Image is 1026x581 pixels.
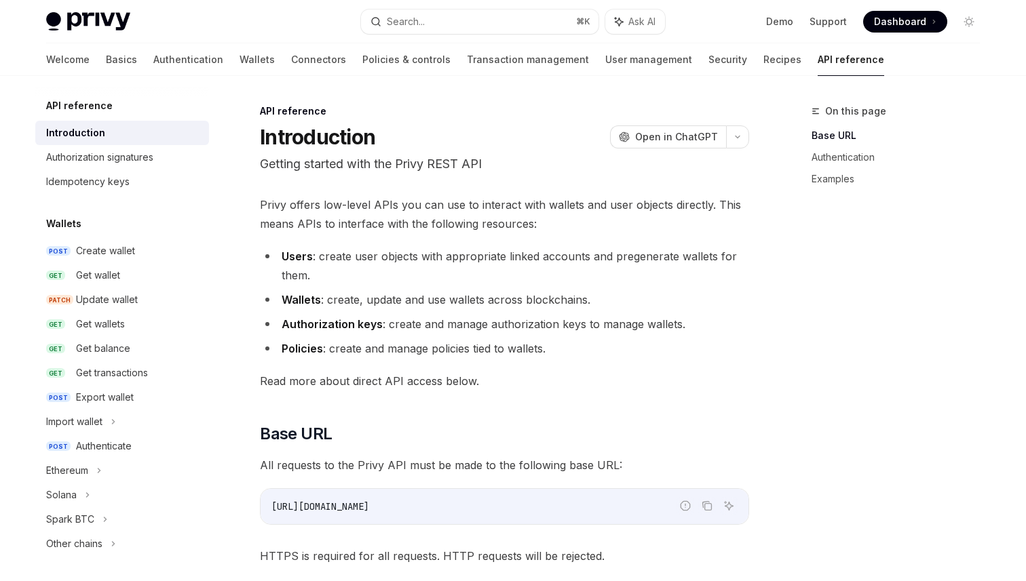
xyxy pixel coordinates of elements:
[610,125,726,148] button: Open in ChatGPT
[260,195,749,233] span: Privy offers low-level APIs you can use to interact with wallets and user objects directly. This ...
[35,434,209,458] a: POSTAuthenticate
[260,125,375,149] h1: Introduction
[260,456,749,475] span: All requests to the Privy API must be made to the following base URL:
[282,293,321,306] strong: Wallets
[810,15,847,28] a: Support
[863,11,947,33] a: Dashboard
[605,9,665,34] button: Ask AI
[812,168,991,190] a: Examples
[628,15,655,28] span: Ask AI
[46,441,71,452] span: POST
[958,11,980,33] button: Toggle dark mode
[291,43,346,76] a: Connectors
[35,287,209,312] a: PATCHUpdate wallet
[46,368,65,378] span: GET
[46,487,77,503] div: Solana
[271,500,369,513] span: [URL][DOMAIN_NAME]
[825,103,886,119] span: On this page
[46,271,65,281] span: GET
[76,267,120,283] div: Get wallet
[46,149,153,165] div: Authorization signatures
[677,497,694,515] button: Report incorrect code
[260,423,332,445] span: Base URL
[720,497,738,515] button: Ask AI
[818,43,884,76] a: API reference
[260,290,749,309] li: : create, update and use wallets across blockchains.
[46,98,113,114] h5: API reference
[46,511,94,527] div: Spark BTC
[282,342,323,355] strong: Policies
[46,319,65,329] span: GET
[46,125,105,141] div: Introduction
[46,43,90,76] a: Welcome
[260,546,749,565] span: HTTPS is required for all requests. HTTP requests will be rejected.
[76,243,135,259] div: Create wallet
[635,130,718,144] span: Open in ChatGPT
[35,336,209,361] a: GETGet balance
[576,16,590,27] span: ⌘ K
[260,372,749,390] span: Read more about direct API access below.
[76,340,130,357] div: Get balance
[76,389,134,405] div: Export wallet
[46,174,130,190] div: Idempotency keys
[46,344,65,354] span: GET
[46,246,71,256] span: POST
[260,155,749,174] p: Getting started with the Privy REST API
[153,43,223,76] a: Authentication
[387,14,425,30] div: Search...
[35,385,209,409] a: POSTExport wallet
[76,365,148,381] div: Get transactions
[260,315,749,334] li: : create and manage authorization keys to manage wallets.
[260,104,749,118] div: API reference
[35,121,209,145] a: Introduction
[106,43,137,76] a: Basics
[35,263,209,287] a: GETGet wallet
[76,316,125,332] div: Get wallets
[282,317,383,331] strong: Authorization keys
[46,462,88,479] div: Ethereum
[46,216,81,232] h5: Wallets
[35,361,209,385] a: GETGet transactions
[46,295,73,305] span: PATCH
[282,249,313,263] strong: Users
[708,43,747,76] a: Security
[467,43,589,76] a: Transaction management
[46,393,71,403] span: POST
[361,9,598,34] button: Search...⌘K
[698,497,716,515] button: Copy the contents from the code block
[874,15,926,28] span: Dashboard
[812,146,991,168] a: Authentication
[46,536,102,552] div: Other chains
[35,312,209,336] a: GETGet wallets
[260,247,749,285] li: : create user objects with appropriate linked accounts and pregenerate wallets for them.
[763,43,801,76] a: Recipes
[35,239,209,263] a: POSTCreate wallet
[362,43,451,76] a: Policies & controls
[766,15,793,28] a: Demo
[46,414,102,430] div: Import wallet
[260,339,749,358] li: : create and manage policies tied to wallets.
[240,43,275,76] a: Wallets
[35,145,209,169] a: Authorization signatures
[812,125,991,146] a: Base URL
[76,438,132,454] div: Authenticate
[35,169,209,194] a: Idempotency keys
[46,12,130,31] img: light logo
[605,43,692,76] a: User management
[76,292,138,308] div: Update wallet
